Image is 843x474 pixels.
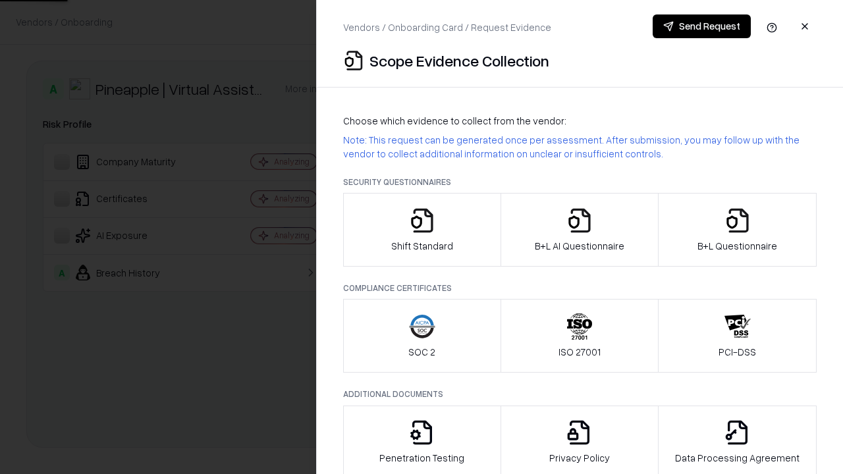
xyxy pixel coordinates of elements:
button: Send Request [653,14,751,38]
button: Shift Standard [343,193,501,267]
p: Penetration Testing [379,451,464,465]
button: B+L AI Questionnaire [501,193,659,267]
p: B+L Questionnaire [697,239,777,253]
button: PCI-DSS [658,299,817,373]
p: Additional Documents [343,388,817,400]
p: Choose which evidence to collect from the vendor: [343,114,817,128]
p: SOC 2 [408,345,435,359]
p: Privacy Policy [549,451,610,465]
p: Data Processing Agreement [675,451,800,465]
p: Note: This request can be generated once per assessment. After submission, you may follow up with... [343,133,817,161]
p: Compliance Certificates [343,282,817,294]
p: ISO 27001 [558,345,601,359]
p: Vendors / Onboarding Card / Request Evidence [343,20,551,34]
button: SOC 2 [343,299,501,373]
p: B+L AI Questionnaire [535,239,624,253]
button: ISO 27001 [501,299,659,373]
p: Shift Standard [391,239,453,253]
p: Security Questionnaires [343,176,817,188]
button: B+L Questionnaire [658,193,817,267]
p: Scope Evidence Collection [369,50,549,71]
p: PCI-DSS [719,345,756,359]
